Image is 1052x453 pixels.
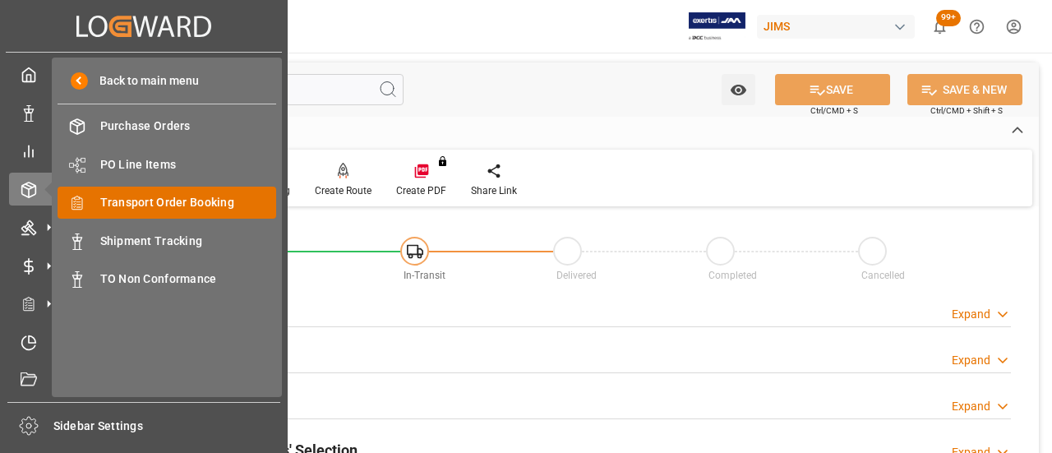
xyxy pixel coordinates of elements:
[9,135,279,167] a: My Reports
[100,270,277,288] span: TO Non Conformance
[9,326,279,358] a: Timeslot Management V2
[58,224,276,257] a: Shipment Tracking
[921,8,958,45] button: show 100 new notifications
[404,270,445,281] span: In-Transit
[58,187,276,219] a: Transport Order Booking
[952,352,990,369] div: Expand
[708,270,757,281] span: Completed
[722,74,755,105] button: open menu
[958,8,995,45] button: Help Center
[88,72,199,90] span: Back to main menu
[757,11,921,42] button: JIMS
[930,104,1003,117] span: Ctrl/CMD + Shift + S
[315,183,371,198] div: Create Route
[58,263,276,295] a: TO Non Conformance
[9,58,279,90] a: My Cockpit
[58,148,276,180] a: PO Line Items
[100,194,277,211] span: Transport Order Booking
[907,74,1022,105] button: SAVE & NEW
[810,104,858,117] span: Ctrl/CMD + S
[9,364,279,396] a: Document Management
[471,183,517,198] div: Share Link
[689,12,745,41] img: Exertis%20JAM%20-%20Email%20Logo.jpg_1722504956.jpg
[58,110,276,142] a: Purchase Orders
[556,270,597,281] span: Delivered
[757,15,915,39] div: JIMS
[100,233,277,250] span: Shipment Tracking
[9,96,279,128] a: Data Management
[100,156,277,173] span: PO Line Items
[861,270,905,281] span: Cancelled
[952,306,990,323] div: Expand
[936,10,961,26] span: 99+
[775,74,890,105] button: SAVE
[100,118,277,135] span: Purchase Orders
[53,418,281,435] span: Sidebar Settings
[952,398,990,415] div: Expand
